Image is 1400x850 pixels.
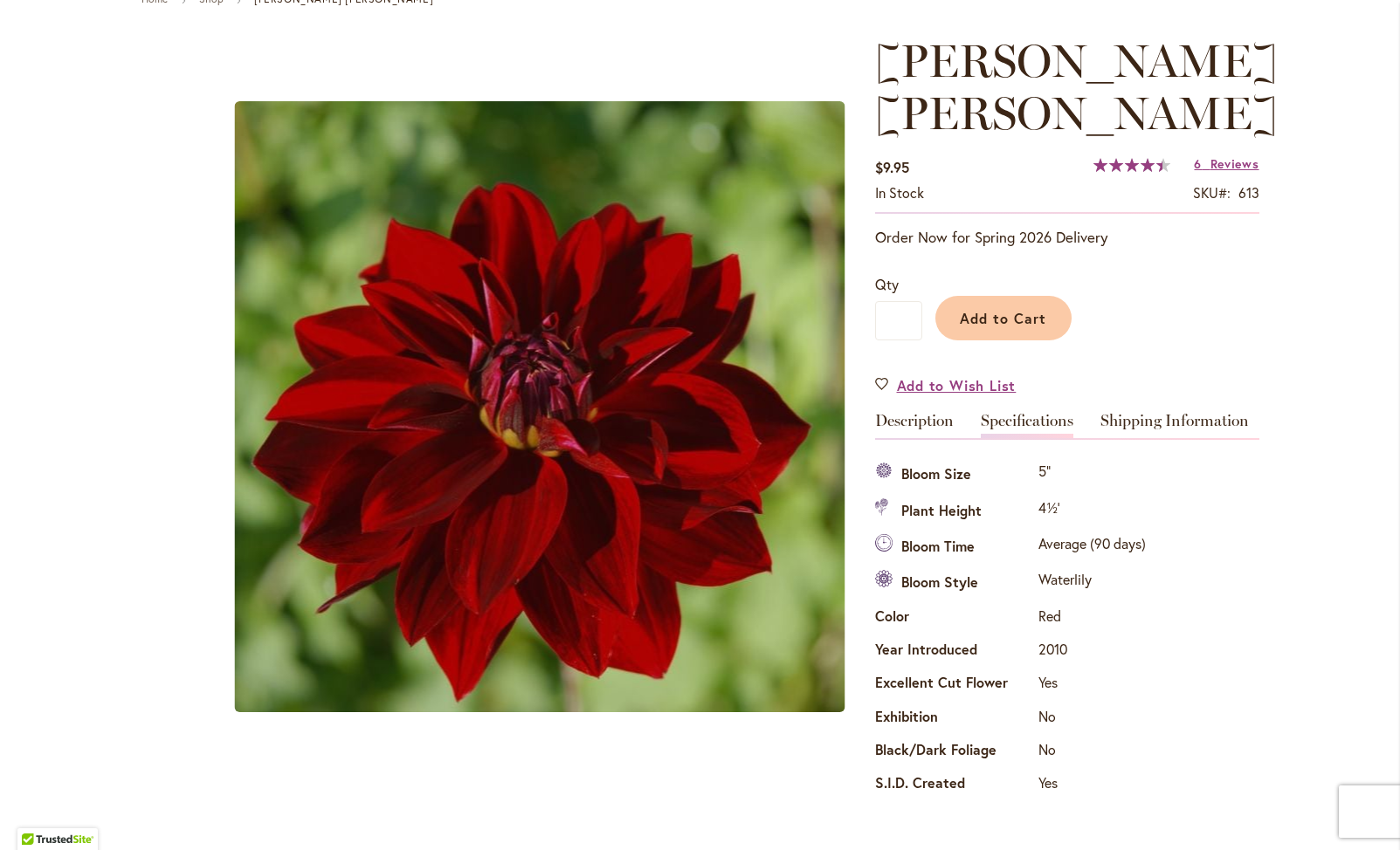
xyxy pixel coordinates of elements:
[875,493,1034,529] th: Plant Height
[875,457,1034,493] th: Bloom Size
[222,35,858,779] div: DEBORA RENAE
[875,183,924,203] div: Availability
[875,227,1259,248] p: Order Now for Spring 2026 Delivery
[875,413,954,438] a: Description
[875,158,909,176] span: $9.95
[875,736,1034,769] th: Black/Dark Foliage
[1194,155,1202,172] span: 6
[875,413,1259,802] div: Detailed Product Info
[1093,158,1170,172] div: 89%
[1034,566,1150,601] td: Waterlily
[1034,457,1150,493] td: 5"
[1034,668,1150,702] td: Yes
[13,788,62,837] iframe: Launch Accessibility Center
[875,375,1017,395] a: Add to Wish List
[875,635,1034,668] th: Year Introduced
[1034,530,1150,566] td: Average (90 days)
[1034,769,1150,802] td: Yes
[875,702,1034,735] th: Exhibition
[1034,601,1150,634] td: Red
[1034,635,1150,668] td: 2010
[935,296,1072,340] button: Add to Cart
[981,413,1073,438] a: Specifications
[1238,183,1259,203] div: 613
[875,566,1034,601] th: Bloom Style
[897,375,1017,395] span: Add to Wish List
[1034,736,1150,769] td: No
[875,183,924,202] span: In stock
[875,601,1034,634] th: Color
[875,275,899,293] span: Qty
[1193,183,1231,202] strong: SKU
[960,309,1046,327] span: Add to Cart
[875,33,1278,141] span: [PERSON_NAME] [PERSON_NAME]
[1194,155,1259,172] a: 6 Reviews
[1210,155,1259,172] span: Reviews
[875,769,1034,802] th: S.I.D. Created
[1034,493,1150,529] td: 4½'
[234,101,845,712] img: DEBORA RENAE
[875,668,1034,702] th: Excellent Cut Flower
[1034,702,1150,735] td: No
[1100,413,1249,438] a: Shipping Information
[222,35,938,779] div: Product Images
[875,530,1034,566] th: Bloom Time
